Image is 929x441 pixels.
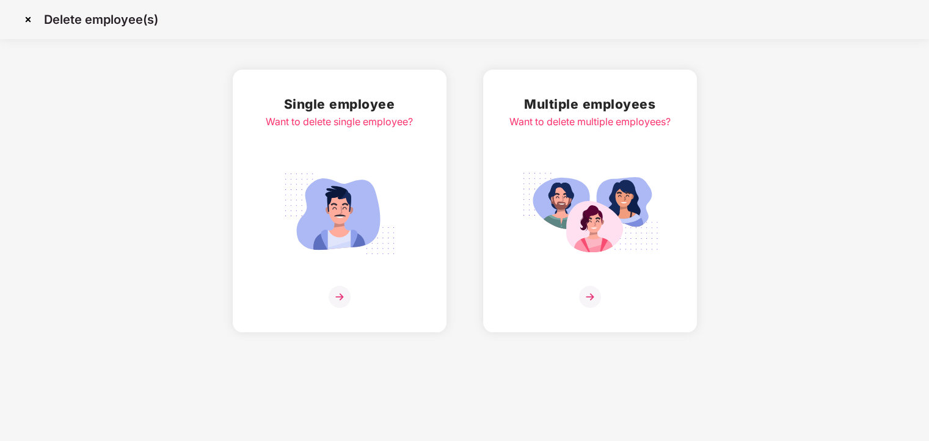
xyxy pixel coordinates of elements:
[579,286,601,308] img: svg+xml;base64,PHN2ZyB4bWxucz0iaHR0cDovL3d3dy53My5vcmcvMjAwMC9zdmciIHdpZHRoPSIzNiIgaGVpZ2h0PSIzNi...
[329,286,351,308] img: svg+xml;base64,PHN2ZyB4bWxucz0iaHR0cDovL3d3dy53My5vcmcvMjAwMC9zdmciIHdpZHRoPSIzNiIgaGVpZ2h0PSIzNi...
[18,10,38,29] img: svg+xml;base64,PHN2ZyBpZD0iQ3Jvc3MtMzJ4MzIiIHhtbG5zPSJodHRwOi8vd3d3LnczLm9yZy8yMDAwL3N2ZyIgd2lkdG...
[509,94,671,114] h2: Multiple employees
[266,94,413,114] h2: Single employee
[266,114,413,129] div: Want to delete single employee?
[271,166,408,261] img: svg+xml;base64,PHN2ZyB4bWxucz0iaHR0cDovL3d3dy53My5vcmcvMjAwMC9zdmciIGlkPSJTaW5nbGVfZW1wbG95ZWUiIH...
[44,12,158,27] p: Delete employee(s)
[522,166,658,261] img: svg+xml;base64,PHN2ZyB4bWxucz0iaHR0cDovL3d3dy53My5vcmcvMjAwMC9zdmciIGlkPSJNdWx0aXBsZV9lbXBsb3llZS...
[509,114,671,129] div: Want to delete multiple employees?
